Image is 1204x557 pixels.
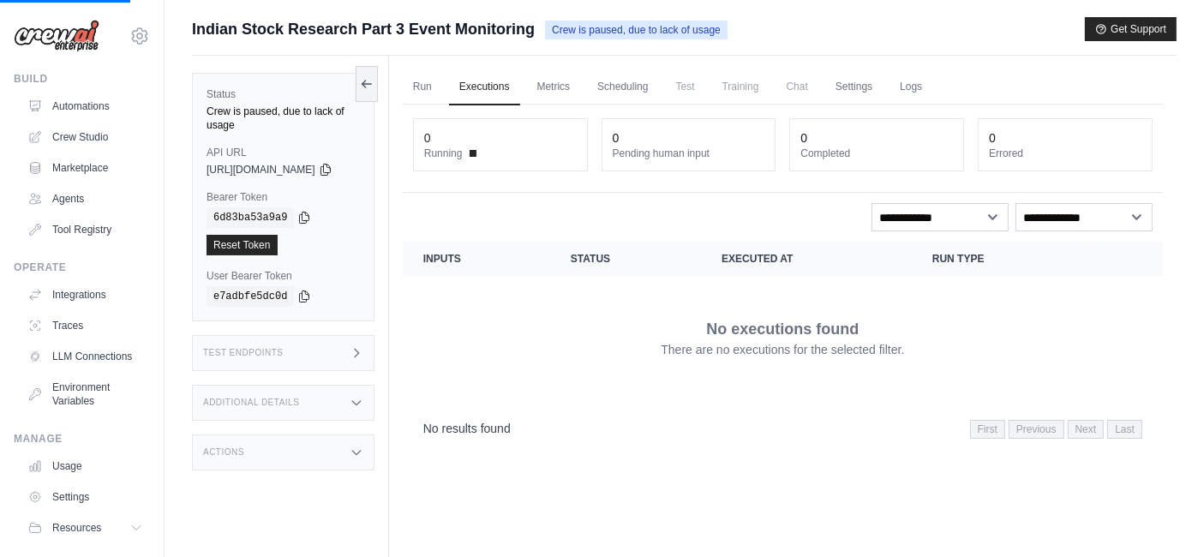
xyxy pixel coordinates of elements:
span: Training is not available until the deployment is complete [712,69,770,104]
div: 0 [989,129,996,147]
span: Chat is not available until the deployment is complete [776,69,818,104]
div: Build [14,72,150,86]
dt: Completed [800,147,953,160]
a: Scheduling [587,69,658,105]
a: Marketplace [21,154,150,182]
section: Crew executions table [403,242,1163,450]
h3: Test Endpoints [203,348,284,358]
span: Running [424,147,463,160]
span: Next [1068,420,1105,439]
div: Crew is paused, due to lack of usage [207,105,360,132]
th: Status [550,242,701,276]
span: Last [1107,420,1142,439]
h3: Actions [203,447,244,458]
a: Usage [21,452,150,480]
span: [URL][DOMAIN_NAME] [207,163,315,177]
a: Environment Variables [21,374,150,415]
a: Crew Studio [21,123,150,151]
label: Status [207,87,360,101]
label: User Bearer Token [207,269,360,283]
p: There are no executions for the selected filter. [661,341,904,358]
code: 6d83ba53a9a9 [207,207,294,228]
span: Previous [1009,420,1064,439]
code: e7adbfe5dc0d [207,286,294,307]
a: Traces [21,312,150,339]
button: Resources [21,514,150,542]
label: Bearer Token [207,190,360,204]
span: Resources [52,521,101,535]
a: Integrations [21,281,150,308]
a: Logs [890,69,932,105]
span: Test [666,69,705,104]
a: Executions [449,69,520,105]
p: No executions found [706,317,859,341]
a: Metrics [527,69,581,105]
label: API URL [207,146,360,159]
a: Reset Token [207,235,278,255]
img: Logo [14,20,99,52]
span: Crew is paused, due to lack of usage [545,21,728,39]
a: Settings [21,483,150,511]
div: Operate [14,261,150,274]
dt: Errored [989,147,1141,160]
div: 0 [424,129,431,147]
nav: Pagination [970,420,1142,439]
button: Get Support [1085,17,1177,41]
a: Run [403,69,442,105]
span: First [970,420,1005,439]
h3: Additional Details [203,398,299,408]
a: Automations [21,93,150,120]
a: Settings [825,69,883,105]
th: Run Type [912,242,1086,276]
div: 0 [800,129,807,147]
nav: Pagination [403,406,1163,450]
div: 0 [613,129,620,147]
a: Tool Registry [21,216,150,243]
dt: Pending human input [613,147,765,160]
th: Inputs [403,242,550,276]
a: Agents [21,185,150,213]
th: Executed at [701,242,912,276]
span: Indian Stock Research Part 3 Event Monitoring [192,17,535,41]
a: LLM Connections [21,343,150,370]
div: Manage [14,432,150,446]
p: No results found [423,420,511,437]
